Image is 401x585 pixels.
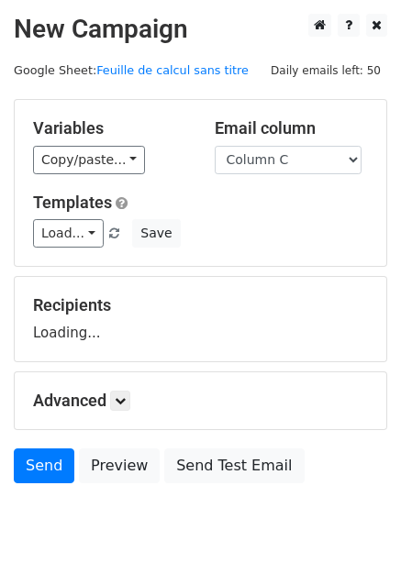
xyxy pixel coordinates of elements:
[132,219,180,248] button: Save
[264,63,387,77] a: Daily emails left: 50
[79,448,160,483] a: Preview
[33,219,104,248] a: Load...
[215,118,369,138] h5: Email column
[14,14,387,45] h2: New Campaign
[264,61,387,81] span: Daily emails left: 50
[14,63,249,77] small: Google Sheet:
[33,146,145,174] a: Copy/paste...
[33,391,368,411] h5: Advanced
[33,295,368,315] h5: Recipients
[14,448,74,483] a: Send
[33,295,368,343] div: Loading...
[96,63,249,77] a: Feuille de calcul sans titre
[164,448,304,483] a: Send Test Email
[33,193,112,212] a: Templates
[33,118,187,138] h5: Variables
